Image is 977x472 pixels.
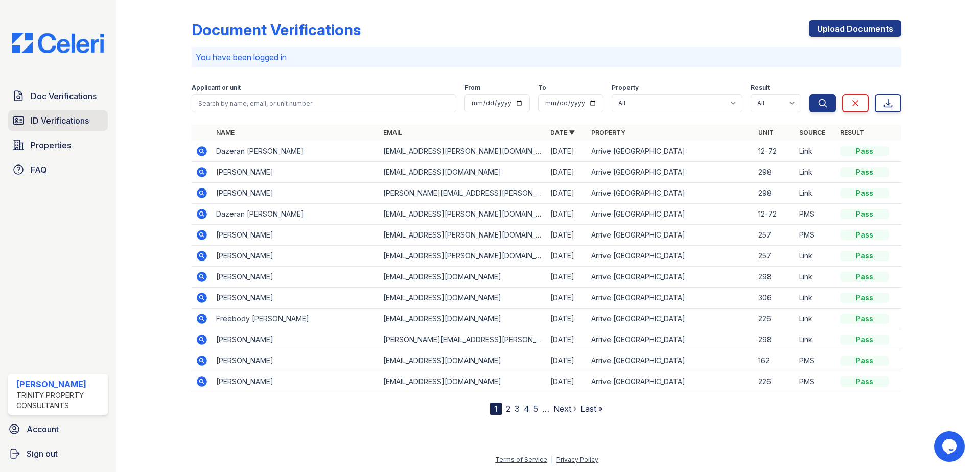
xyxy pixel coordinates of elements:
td: [DATE] [546,288,587,309]
span: Properties [31,139,71,151]
span: ID Verifications [31,114,89,127]
td: 298 [754,162,795,183]
p: You have been logged in [196,51,897,63]
input: Search by name, email, or unit number [192,94,456,112]
td: Freebody [PERSON_NAME] [212,309,379,329]
span: … [542,403,549,415]
td: 298 [754,329,795,350]
a: Doc Verifications [8,86,108,106]
div: Pass [840,335,889,345]
td: [EMAIL_ADDRESS][DOMAIN_NAME] [379,267,546,288]
td: 12-72 [754,204,795,225]
td: [PERSON_NAME] [212,225,379,246]
a: Terms of Service [495,456,547,463]
td: Arrive [GEOGRAPHIC_DATA] [587,329,754,350]
div: Pass [840,146,889,156]
td: [DATE] [546,183,587,204]
td: [EMAIL_ADDRESS][DOMAIN_NAME] [379,288,546,309]
div: | [551,456,553,463]
div: Pass [840,209,889,219]
td: 298 [754,183,795,204]
div: Pass [840,293,889,303]
td: 226 [754,371,795,392]
a: Upload Documents [809,20,901,37]
a: Privacy Policy [556,456,598,463]
span: FAQ [31,163,47,176]
td: [DATE] [546,162,587,183]
td: PMS [795,371,836,392]
td: Arrive [GEOGRAPHIC_DATA] [587,225,754,246]
td: 298 [754,267,795,288]
td: [PERSON_NAME] [212,246,379,267]
td: PMS [795,204,836,225]
a: Unit [758,129,774,136]
a: Date ▼ [550,129,575,136]
div: Pass [840,314,889,324]
a: Sign out [4,443,112,464]
label: Applicant or unit [192,84,241,92]
td: [DATE] [546,309,587,329]
label: To [538,84,546,92]
a: Name [216,129,235,136]
div: Pass [840,188,889,198]
span: Doc Verifications [31,90,97,102]
td: Link [795,288,836,309]
td: [PERSON_NAME] [212,288,379,309]
td: PMS [795,350,836,371]
td: [EMAIL_ADDRESS][PERSON_NAME][DOMAIN_NAME] [379,225,546,246]
img: CE_Logo_Blue-a8612792a0a2168367f1c8372b55b34899dd931a85d93a1a3d3e32e68fde9ad4.png [4,33,112,53]
td: [PERSON_NAME] [212,329,379,350]
td: [DATE] [546,246,587,267]
td: Link [795,162,836,183]
td: [PERSON_NAME][EMAIL_ADDRESS][PERSON_NAME][DOMAIN_NAME] [379,183,546,204]
iframe: chat widget [934,431,967,462]
a: 2 [506,404,510,414]
div: Pass [840,167,889,177]
div: Pass [840,272,889,282]
td: [DATE] [546,204,587,225]
td: [EMAIL_ADDRESS][PERSON_NAME][DOMAIN_NAME] [379,204,546,225]
a: Properties [8,135,108,155]
label: Property [612,84,639,92]
div: Pass [840,356,889,366]
a: Property [591,129,625,136]
td: [EMAIL_ADDRESS][PERSON_NAME][DOMAIN_NAME] [379,141,546,162]
td: [DATE] [546,371,587,392]
a: Email [383,129,402,136]
td: Arrive [GEOGRAPHIC_DATA] [587,162,754,183]
a: 5 [533,404,538,414]
div: [PERSON_NAME] [16,378,104,390]
a: Account [4,419,112,439]
td: Dazeran [PERSON_NAME] [212,141,379,162]
td: Link [795,267,836,288]
td: Arrive [GEOGRAPHIC_DATA] [587,371,754,392]
div: Document Verifications [192,20,361,39]
td: [EMAIL_ADDRESS][DOMAIN_NAME] [379,350,546,371]
td: [PERSON_NAME] [212,162,379,183]
td: Arrive [GEOGRAPHIC_DATA] [587,350,754,371]
td: Arrive [GEOGRAPHIC_DATA] [587,267,754,288]
span: Sign out [27,447,58,460]
td: [DATE] [546,267,587,288]
label: From [464,84,480,92]
a: 4 [524,404,529,414]
td: Dazeran [PERSON_NAME] [212,204,379,225]
td: Arrive [GEOGRAPHIC_DATA] [587,183,754,204]
a: Source [799,129,825,136]
span: Account [27,423,59,435]
td: Link [795,183,836,204]
td: [DATE] [546,141,587,162]
td: 306 [754,288,795,309]
div: Pass [840,230,889,240]
td: Arrive [GEOGRAPHIC_DATA] [587,309,754,329]
td: [PERSON_NAME] [212,267,379,288]
label: Result [751,84,770,92]
td: [EMAIL_ADDRESS][PERSON_NAME][DOMAIN_NAME] [379,246,546,267]
td: [DATE] [546,350,587,371]
div: Pass [840,251,889,261]
a: Next › [553,404,576,414]
div: 1 [490,403,502,415]
a: ID Verifications [8,110,108,131]
td: 257 [754,246,795,267]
